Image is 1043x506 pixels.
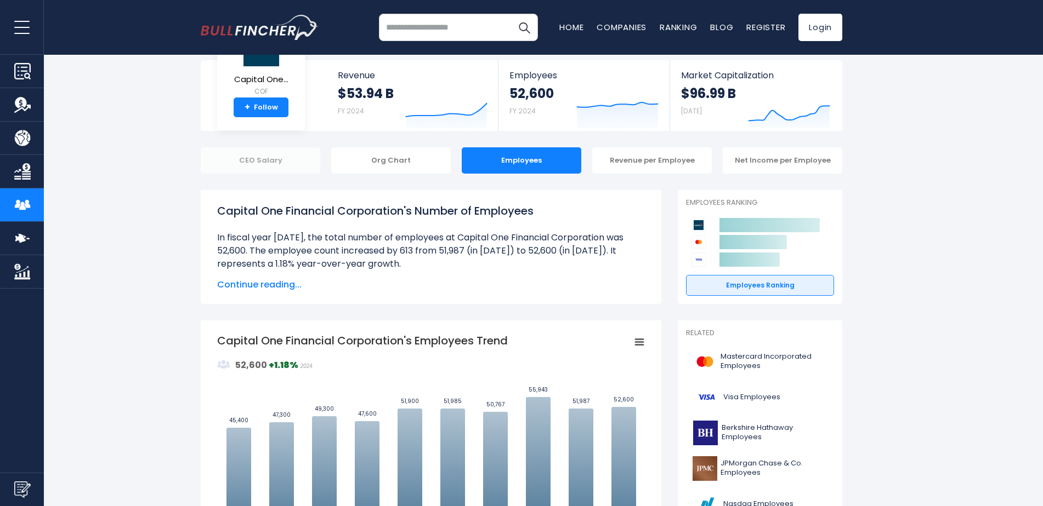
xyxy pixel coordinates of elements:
[723,147,842,174] div: Net Income per Employee
[691,235,706,249] img: Mastercard Incorporated competitors logo
[217,278,645,291] span: Continue reading...
[686,418,834,448] a: Berkshire Hathaway Employees
[660,21,697,33] a: Ranking
[798,14,842,41] a: Login
[444,397,462,405] text: 51,985
[273,411,291,419] text: 47,300
[691,252,706,267] img: Visa competitors logo
[559,21,583,33] a: Home
[592,147,712,174] div: Revenue per Employee
[235,359,267,371] strong: 52,600
[686,382,834,412] a: Visa Employees
[572,397,589,405] text: 51,987
[301,363,313,369] span: 2024
[686,275,834,296] a: Employees Ranking
[229,416,248,424] text: 45,400
[691,218,706,232] img: Capital One Financial Corporation competitors logo
[338,85,394,102] strong: $53.94 B
[509,70,658,81] span: Employees
[681,70,830,81] span: Market Capitalization
[723,393,780,402] span: Visa Employees
[686,347,834,377] a: Mastercard Incorporated Employees
[217,231,645,271] li: In fiscal year [DATE], the total number of employees at Capital One Financial Corporation was 52,...
[509,85,554,102] strong: 52,600
[331,147,451,174] div: Org Chart
[511,14,538,41] button: Search
[498,60,669,131] a: Employees 52,600 FY 2024
[327,60,498,131] a: Revenue $53.94 B FY 2024
[245,102,250,112] strong: +
[722,423,827,442] span: Berkshire Hathaway Employees
[358,410,377,418] text: 47,600
[338,106,364,116] small: FY 2024
[681,85,736,102] strong: $96.99 B
[686,453,834,484] a: JPMorgan Chase & Co. Employees
[686,329,834,338] p: Related
[681,106,702,116] small: [DATE]
[462,147,581,174] div: Employees
[234,75,288,84] span: Capital One...
[614,395,634,404] text: 52,600
[509,106,536,116] small: FY 2024
[201,15,319,40] img: bullfincher logo
[529,386,548,394] text: 55,943
[338,70,488,81] span: Revenue
[746,21,785,33] a: Register
[710,21,733,33] a: Blog
[201,147,320,174] div: CEO Salary
[201,15,319,40] a: Go to homepage
[217,333,508,348] tspan: Capital One Financial Corporation's Employees Trend
[315,405,334,413] text: 49,300
[234,30,289,98] a: Capital One... COF
[693,421,718,445] img: BRK-B logo
[693,385,720,410] img: V logo
[670,60,841,131] a: Market Capitalization $96.99 B [DATE]
[274,359,298,371] strong: 1.18%
[234,87,288,96] small: COF
[486,400,505,409] text: 50,767
[597,21,647,33] a: Companies
[686,198,834,208] p: Employees Ranking
[401,397,419,405] text: 51,900
[721,352,827,371] span: Mastercard Incorporated Employees
[269,359,298,371] strong: +
[217,203,645,219] h1: Capital One Financial Corporation's Number of Employees
[721,459,827,478] span: JPMorgan Chase & Co. Employees
[234,97,288,117] a: +Follow
[217,358,230,371] img: graph_employee_icon.svg
[693,456,717,481] img: JPM logo
[693,349,717,374] img: MA logo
